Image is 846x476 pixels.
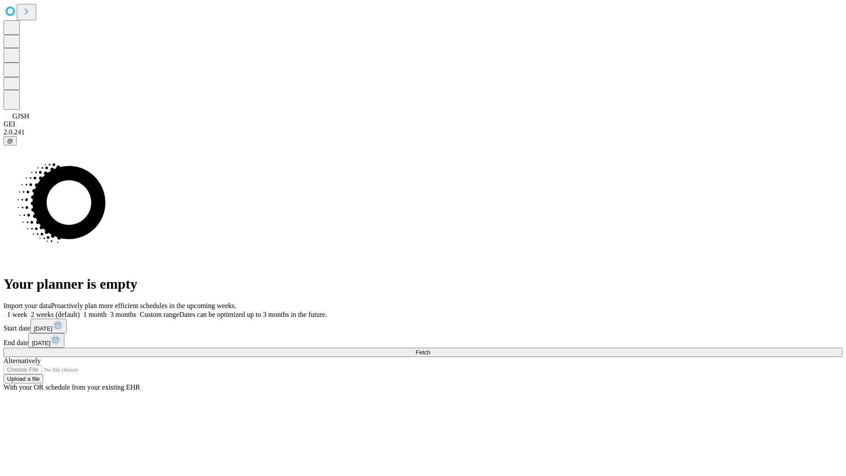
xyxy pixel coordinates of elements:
span: 1 month [83,311,107,318]
span: Alternatively [4,357,41,364]
span: 2 weeks (default) [31,311,80,318]
span: [DATE] [34,325,52,332]
button: @ [4,136,17,145]
button: Upload a file [4,374,43,383]
span: 1 week [7,311,27,318]
div: End date [4,333,842,348]
span: GJSH [12,112,29,120]
button: [DATE] [28,333,64,348]
button: [DATE] [30,319,67,333]
button: Fetch [4,348,842,357]
span: Custom range [140,311,179,318]
div: GEI [4,120,842,128]
span: With your OR schedule from your existing EHR [4,383,140,391]
span: @ [7,138,13,144]
span: [DATE] [32,340,50,346]
span: 3 months [110,311,136,318]
span: Dates can be optimized up to 3 months in the future. [179,311,327,318]
span: Import your data [4,302,51,309]
h1: Your planner is empty [4,276,842,292]
div: 2.0.241 [4,128,842,136]
div: Start date [4,319,842,333]
span: Proactively plan more efficient schedules in the upcoming weeks. [51,302,236,309]
span: Fetch [416,349,430,356]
